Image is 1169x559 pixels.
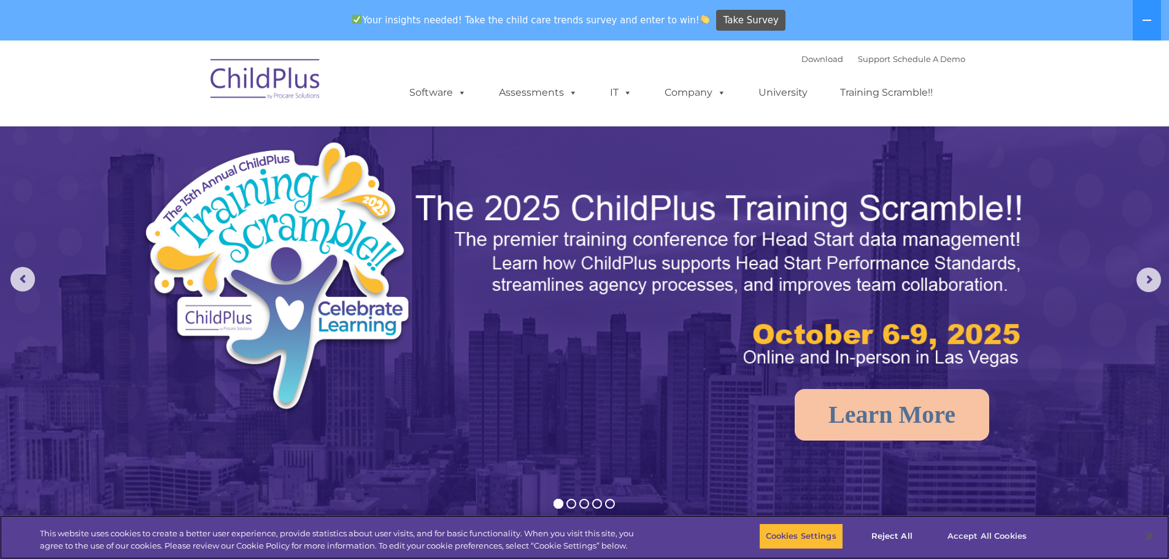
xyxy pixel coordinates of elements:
[40,528,643,552] div: This website uses cookies to create a better user experience, provide statistics about user visit...
[598,80,644,105] a: IT
[204,50,327,112] img: ChildPlus by Procare Solutions
[858,54,890,64] a: Support
[171,131,223,141] span: Phone number
[746,80,820,105] a: University
[893,54,965,64] a: Schedule A Demo
[759,523,843,549] button: Cookies Settings
[801,54,843,64] a: Download
[171,81,208,90] span: Last name
[352,15,361,24] img: ✅
[716,10,785,31] a: Take Survey
[700,15,709,24] img: 👏
[854,523,930,549] button: Reject All
[828,80,945,105] a: Training Scramble!!
[723,10,779,31] span: Take Survey
[397,80,479,105] a: Software
[801,54,965,64] font: |
[347,8,715,32] span: Your insights needed! Take the child care trends survey and enter to win!
[941,523,1033,549] button: Accept All Cookies
[1136,523,1163,550] button: Close
[795,389,989,441] a: Learn More
[487,80,590,105] a: Assessments
[652,80,738,105] a: Company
